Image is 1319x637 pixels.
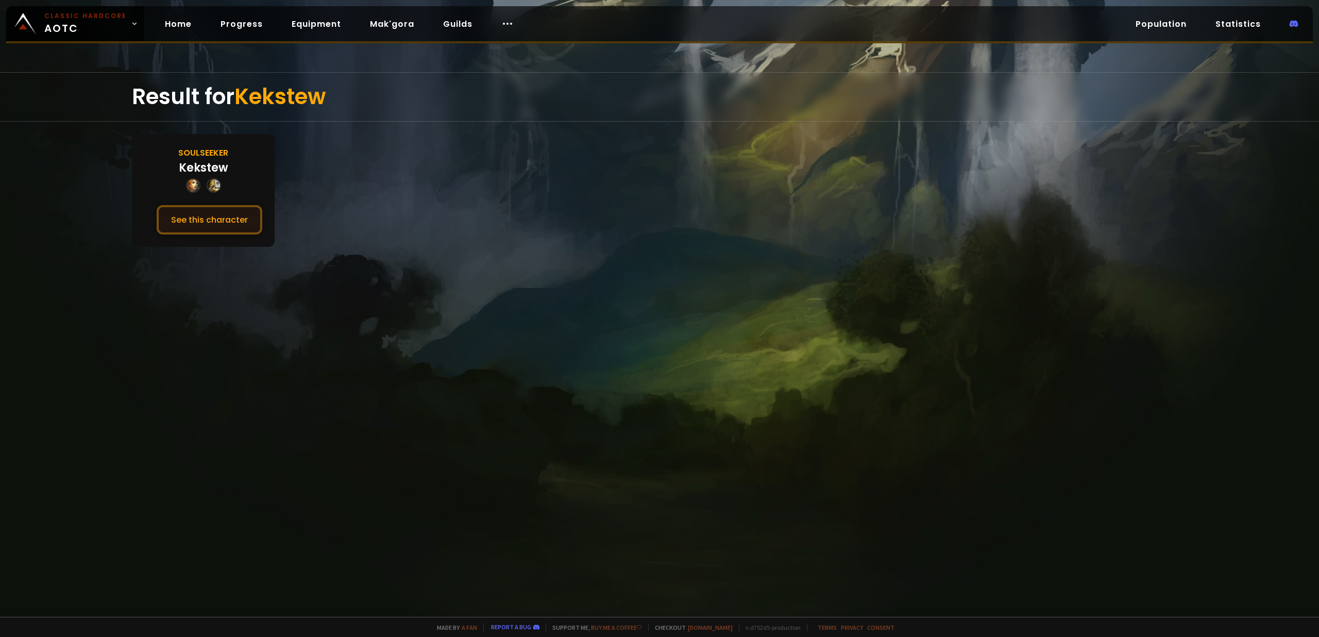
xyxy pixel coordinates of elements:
[462,624,477,631] a: a fan
[234,81,326,112] span: Kekstew
[178,146,228,159] div: Soulseeker
[648,624,733,631] span: Checkout
[431,624,477,631] span: Made by
[6,6,144,41] a: Classic HardcoreAOTC
[212,13,271,35] a: Progress
[688,624,733,631] a: [DOMAIN_NAME]
[362,13,422,35] a: Mak'gora
[739,624,801,631] span: v. d752d5 - production
[867,624,894,631] a: Consent
[1207,13,1269,35] a: Statistics
[283,13,349,35] a: Equipment
[179,159,228,176] div: Kekstew
[591,624,642,631] a: Buy me a coffee
[44,11,127,21] small: Classic Hardcore
[44,11,127,36] span: AOTC
[818,624,837,631] a: Terms
[157,205,262,234] button: See this character
[491,623,531,631] a: Report a bug
[546,624,642,631] span: Support me,
[841,624,863,631] a: Privacy
[157,13,200,35] a: Home
[132,73,1187,121] div: Result for
[435,13,481,35] a: Guilds
[1127,13,1195,35] a: Population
